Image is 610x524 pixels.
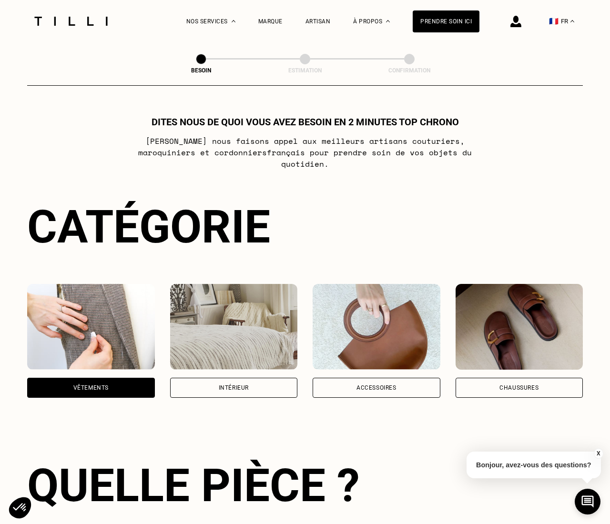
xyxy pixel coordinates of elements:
[232,20,235,22] img: Menu déroulant
[170,284,298,370] img: Intérieur
[27,200,583,253] div: Catégorie
[510,16,521,27] img: icône connexion
[153,67,249,74] div: Besoin
[499,385,539,391] div: Chaussures
[116,135,494,170] p: [PERSON_NAME] nous faisons appel aux meilleurs artisans couturiers , maroquiniers et cordonniers ...
[593,448,603,459] button: X
[362,67,457,74] div: Confirmation
[73,385,109,391] div: Vêtements
[257,67,353,74] div: Estimation
[27,284,155,370] img: Vêtements
[27,459,583,512] div: Quelle pièce ?
[456,284,583,370] img: Chaussures
[467,452,601,478] p: Bonjour, avez-vous des questions?
[219,385,249,391] div: Intérieur
[305,18,331,25] a: Artisan
[356,385,396,391] div: Accessoires
[386,20,390,22] img: Menu déroulant à propos
[258,18,283,25] a: Marque
[549,17,559,26] span: 🇫🇷
[413,10,479,32] a: Prendre soin ici
[570,20,574,22] img: menu déroulant
[152,116,459,128] h1: Dites nous de quoi vous avez besoin en 2 minutes top chrono
[313,284,440,370] img: Accessoires
[31,17,111,26] img: Logo du service de couturière Tilli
